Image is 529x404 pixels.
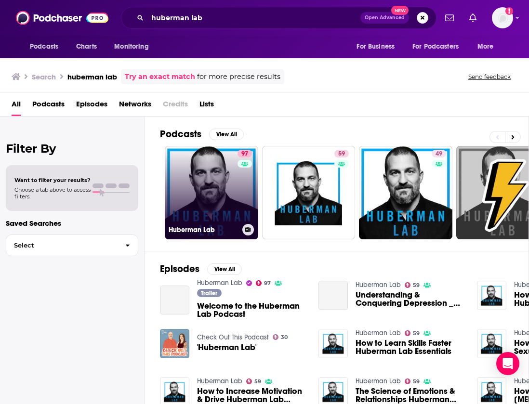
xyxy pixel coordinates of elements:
h2: Podcasts [160,128,201,140]
span: 59 [254,379,261,384]
a: Networks [119,96,151,116]
a: Huberman Lab [197,377,242,385]
h2: Episodes [160,263,199,275]
a: Understanding & Conquering Depression _ Huberman Lab Essentials [318,281,348,310]
a: Welcome to the Huberman Lab Podcast [197,302,307,318]
h3: Huberman Lab [169,226,238,234]
img: 'Huberman Lab' [160,329,189,358]
a: Show notifications dropdown [465,10,480,26]
span: 59 [338,149,345,159]
a: 97Huberman Lab [165,146,258,239]
span: Choose a tab above to access filters. [14,186,91,200]
a: 59 [405,378,420,384]
span: 49 [436,149,442,159]
button: open menu [471,38,506,56]
img: User Profile [492,7,513,28]
a: Understanding & Conquering Depression _ Huberman Lab Essentials [356,291,465,307]
div: Search podcasts, credits, & more... [121,7,436,29]
span: 59 [413,379,420,384]
span: 97 [241,149,248,159]
a: 30 [273,334,288,340]
span: Open Advanced [365,15,405,20]
a: EpisodesView All [160,263,242,275]
button: open menu [107,38,161,56]
a: Show notifications dropdown [441,10,458,26]
img: Podchaser - Follow, Share and Rate Podcasts [16,9,108,27]
a: 49 [359,146,452,239]
p: Saved Searches [6,219,138,228]
a: 97 [256,280,271,286]
a: Episodes [76,96,107,116]
img: How Hormones Shape Sexual Development Huberman Lab Essentials [477,329,506,358]
img: How to Build Endurance Huberman Lab Essentials [477,281,506,310]
svg: Add a profile image [505,7,513,15]
a: PodcastsView All [160,128,244,140]
span: Monitoring [114,40,148,53]
span: 97 [264,281,271,286]
span: New [391,6,409,15]
a: Huberman Lab [197,279,242,287]
a: 59 [405,282,420,288]
a: Check Out This Podcast [197,333,269,341]
button: Send feedback [465,73,514,81]
span: For Podcasters [412,40,459,53]
span: Trailer [201,290,217,296]
span: Credits [163,96,188,116]
a: How to Learn Skills Faster Huberman Lab Essentials [356,339,465,355]
span: 59 [413,283,420,287]
button: open menu [23,38,71,56]
a: Huberman Lab [356,329,401,337]
span: Charts [76,40,97,53]
span: Want to filter your results? [14,177,91,183]
a: 'Huberman Lab' [197,343,256,352]
button: Show profile menu [492,7,513,28]
span: Logged in as WE_Broadcast [492,7,513,28]
a: How to Increase Motivation & Drive Huberman Lab Essentials [197,387,307,404]
a: 59 [246,378,262,384]
span: Select [6,242,118,248]
button: open menu [350,38,407,56]
span: 30 [281,335,288,339]
h3: Search [32,72,56,81]
a: The Science of Emotions & Relationships Huberman Lab Essentials [356,387,465,404]
a: Charts [70,38,103,56]
span: for more precise results [197,71,280,82]
a: Try an exact match [125,71,195,82]
a: All [12,96,21,116]
a: 59 [262,146,356,239]
a: 97 [238,150,252,157]
img: How to Learn Skills Faster Huberman Lab Essentials [318,329,348,358]
div: Open Intercom Messenger [496,352,519,375]
span: For Business [357,40,395,53]
button: open menu [406,38,473,56]
button: View All [207,263,242,275]
a: Lists [199,96,214,116]
input: Search podcasts, credits, & more... [147,10,360,26]
a: Podcasts [32,96,65,116]
button: Select [6,235,138,256]
button: View All [209,129,244,140]
span: Podcasts [30,40,58,53]
a: 59 [334,150,349,157]
span: 59 [413,331,420,336]
a: Huberman Lab [356,377,401,385]
h2: Filter By [6,142,138,156]
h3: huberman lab [67,72,117,81]
a: Welcome to the Huberman Lab Podcast [160,286,189,315]
a: 49 [432,150,446,157]
span: More [477,40,494,53]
